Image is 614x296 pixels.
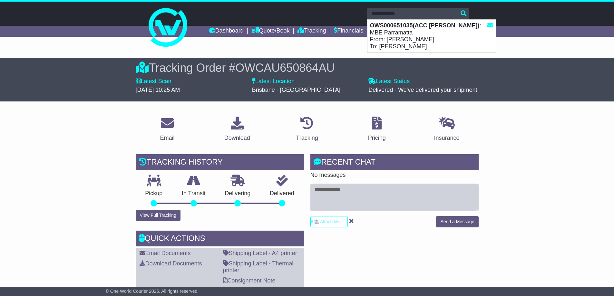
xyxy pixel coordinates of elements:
[297,26,326,37] a: Tracking
[296,134,318,142] div: Tracking
[136,210,180,221] button: View Full Tracking
[251,26,289,37] a: Quote/Book
[370,22,480,29] strong: OWS000651035(ACC [PERSON_NAME])
[367,20,496,53] div: : MBE Parramatta From: [PERSON_NAME] To: [PERSON_NAME]
[136,87,180,93] span: [DATE] 10:25 AM
[252,78,295,85] label: Latest Location
[136,61,479,75] div: Tracking Order #
[368,87,477,93] span: Delivered - We've delivered your shipment
[235,61,335,74] span: OWCAU650864AU
[136,154,304,172] div: Tracking history
[368,78,410,85] label: Latest Status
[140,260,202,267] a: Download Documents
[172,190,215,197] p: In Transit
[436,216,478,227] button: Send a Message
[160,134,174,142] div: Email
[224,134,250,142] div: Download
[156,114,179,145] a: Email
[252,87,340,93] span: Brisbane - [GEOGRAPHIC_DATA]
[334,26,363,37] a: Financials
[209,26,244,37] a: Dashboard
[368,134,386,142] div: Pricing
[430,114,464,145] a: Insurance
[140,250,191,256] a: Email Documents
[136,78,171,85] label: Latest Scan
[136,190,172,197] p: Pickup
[310,172,479,179] p: No messages
[223,260,294,274] a: Shipping Label - Thermal printer
[220,114,254,145] a: Download
[260,190,304,197] p: Delivered
[106,289,199,294] span: © One World Courier 2025. All rights reserved.
[215,190,260,197] p: Delivering
[223,277,276,284] a: Consignment Note
[310,154,479,172] div: RECENT CHAT
[292,114,322,145] a: Tracking
[434,134,460,142] div: Insurance
[223,250,297,256] a: Shipping Label - A4 printer
[136,231,304,248] div: Quick Actions
[364,114,390,145] a: Pricing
